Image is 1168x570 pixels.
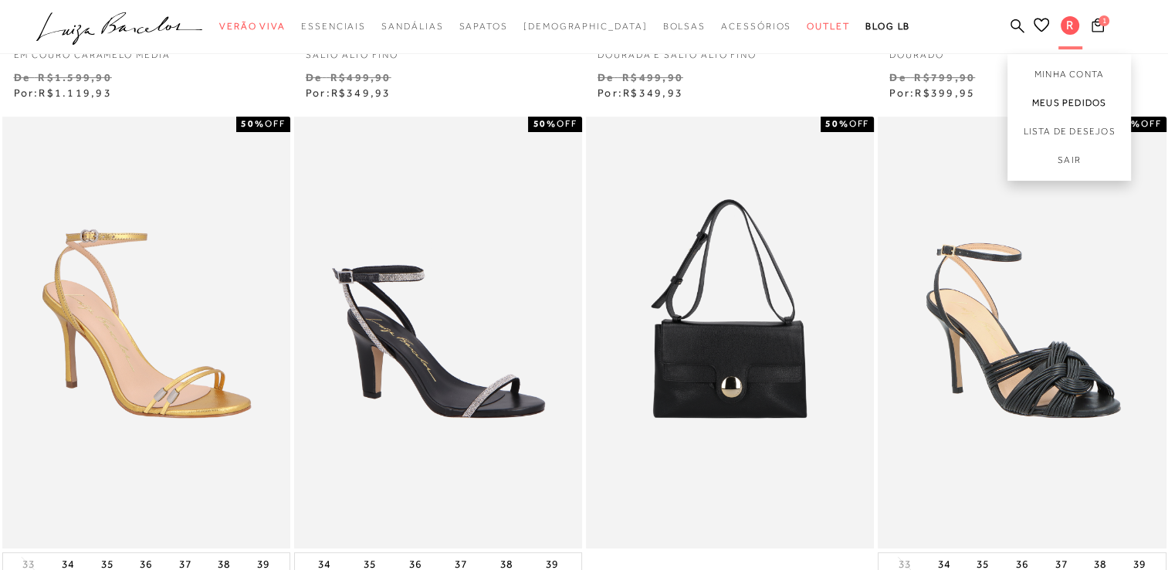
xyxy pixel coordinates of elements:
[523,21,648,32] span: [DEMOGRAPHIC_DATA]
[662,12,706,41] a: categoryNavScreenReaderText
[241,118,265,129] strong: 50%
[598,87,683,99] span: Por:
[598,71,614,83] small: De
[879,119,1164,547] a: SANDÁLIA SALTO ALTO MULTITIRAS ROLOTÊ PRETO SANDÁLIA SALTO ALTO MULTITIRAS ROLOTÊ PRETO
[1061,16,1079,35] span: R
[1007,117,1131,146] a: Lista de desejos
[1087,17,1109,38] button: 1
[14,71,30,83] small: De
[459,12,507,41] a: categoryNavScreenReaderText
[523,12,648,41] a: noSubCategoriesText
[381,12,443,41] a: categoryNavScreenReaderText
[381,21,443,32] span: Sandálias
[14,87,112,99] span: Por:
[301,12,366,41] a: categoryNavScreenReaderText
[1007,89,1131,117] a: Meus Pedidos
[1007,146,1131,181] a: Sair
[219,21,286,32] span: Verão Viva
[865,21,910,32] span: BLOG LB
[721,12,791,41] a: categoryNavScreenReaderText
[915,87,975,99] span: R$399,95
[557,118,577,129] span: OFF
[825,118,849,129] strong: 50%
[807,12,850,41] a: categoryNavScreenReaderText
[721,21,791,32] span: Acessórios
[1007,54,1131,89] a: Minha Conta
[1099,15,1109,26] span: 1
[301,21,366,32] span: Essenciais
[533,118,557,129] strong: 50%
[865,12,910,41] a: BLOG LB
[623,87,683,99] span: R$349,93
[4,119,289,547] a: SANDÁLIA DE TIRAS ULTRA FINAS EM COURO DOURADO DE SALTO ALTO FINO SANDÁLIA DE TIRAS ULTRA FINAS E...
[889,71,906,83] small: De
[459,21,507,32] span: Sapatos
[914,71,975,83] small: R$799,90
[219,12,286,41] a: categoryNavScreenReaderText
[331,87,391,99] span: R$349,93
[38,71,111,83] small: R$1.599,90
[1054,15,1087,39] button: R
[622,71,683,83] small: R$499,90
[587,119,872,547] img: BOLSA CROSSBODY EM COURO PRETO COM FECHAMENTO DE METAL MÉDIA
[889,87,975,99] span: Por:
[4,119,289,547] img: SANDÁLIA DE TIRAS ULTRA FINAS EM COURO DOURADO DE SALTO ALTO FINO
[879,119,1164,547] img: SANDÁLIA SALTO ALTO MULTITIRAS ROLOTÊ PRETO
[807,21,850,32] span: Outlet
[848,118,869,129] span: OFF
[296,119,581,547] img: SANDÁLIA DE TIRAS BRILHANTES EM COURO PRETO E SALTO ALTO
[39,87,111,99] span: R$1.119,93
[662,21,706,32] span: Bolsas
[587,119,872,547] a: BOLSA CROSSBODY EM COURO PRETO COM FECHAMENTO DE METAL MÉDIA BOLSA CROSSBODY EM COURO PRETO COM F...
[1141,118,1162,129] span: OFF
[306,87,391,99] span: Por:
[306,71,322,83] small: De
[330,71,391,83] small: R$499,90
[265,118,286,129] span: OFF
[296,119,581,547] a: SANDÁLIA DE TIRAS BRILHANTES EM COURO PRETO E SALTO ALTO SANDÁLIA DE TIRAS BRILHANTES EM COURO PR...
